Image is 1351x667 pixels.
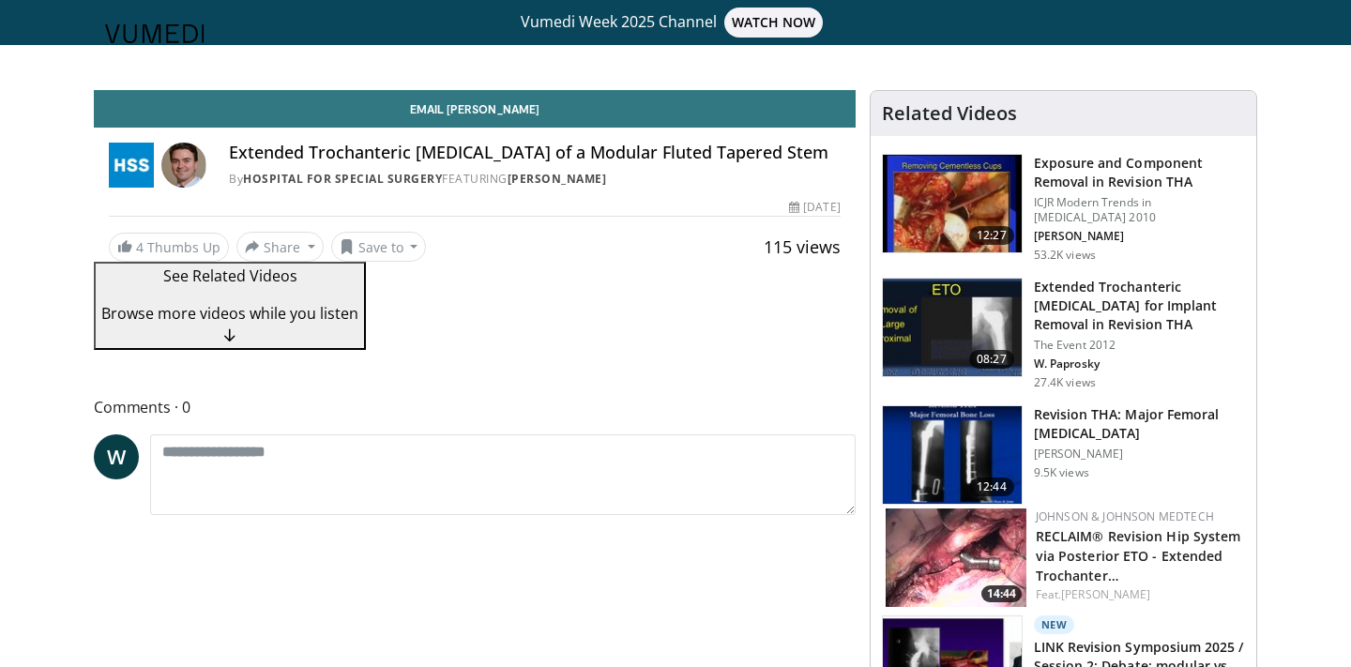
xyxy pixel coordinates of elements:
a: 14:44 [886,508,1026,607]
div: [DATE] [789,199,840,216]
p: 27.4K views [1034,375,1096,390]
a: Johnson & Johnson MedTech [1036,508,1214,524]
p: Richard Berger [1034,229,1245,244]
span: 12:44 [969,478,1014,496]
p: Wayne Paprosky [1034,356,1245,371]
button: Save to [331,232,427,262]
a: [PERSON_NAME] [508,171,607,187]
p: The Event 2012 [1034,338,1245,353]
a: 12:27 Exposure and Component Removal in Revision THA ICJR Modern Trends in [MEDICAL_DATA] 2010 [P... [882,154,1245,263]
a: W [94,434,139,479]
img: 5SPjETdNCPS-ZANX4xMDoxOmtxOwKG7D.150x105_q85_crop-smart_upscale.jpg [883,279,1022,376]
h3: Revision THA: Major Femoral [MEDICAL_DATA] [1034,405,1245,443]
button: Share [236,232,324,262]
span: 115 views [764,235,841,258]
img: VuMedi Logo [105,24,205,43]
span: 4 [136,238,144,256]
a: Hospital for Special Surgery [243,171,442,187]
div: By FEATURING [229,171,841,188]
h3: Exposure and Component Removal in Revision THA [1034,154,1245,191]
p: See Related Videos [101,265,358,287]
a: [PERSON_NAME] [1061,586,1150,602]
span: 14:44 [981,585,1022,602]
p: ICJR Modern Trends in [MEDICAL_DATA] 2010 [1034,195,1245,225]
span: 12:27 [969,226,1014,245]
img: Avatar [161,143,206,188]
div: Feat. [1036,586,1241,603]
a: Email [PERSON_NAME] [94,90,856,128]
p: 9.5K views [1034,465,1089,480]
h4: Related Videos [882,102,1017,125]
span: Comments 0 [94,395,856,419]
img: 297848_0003_1.png.150x105_q85_crop-smart_upscale.jpg [883,155,1022,252]
p: 53.2K views [1034,248,1096,263]
span: 08:27 [969,350,1014,369]
p: [PERSON_NAME] [1034,447,1245,462]
a: 4 Thumbs Up [109,233,229,262]
h3: Extended Trochanteric [MEDICAL_DATA] for Implant Removal in Revision THA [1034,278,1245,334]
img: 38436_0000_3.png.150x105_q85_crop-smart_upscale.jpg [883,406,1022,504]
button: See Related Videos Browse more videos while you listen [94,262,366,350]
h3: RECLAIM® Revision Hip System via Posterior ETO - Extended Trochanteric Osteotomy Exposure (ETO) [1036,525,1241,584]
a: 08:27 Extended Trochanteric [MEDICAL_DATA] for Implant Removal in Revision THA The Event 2012 W. ... [882,278,1245,390]
a: 12:44 Revision THA: Major Femoral [MEDICAL_DATA] [PERSON_NAME] 9.5K views [882,405,1245,505]
img: 88178fad-16e7-4286-8b0d-e0e977b615e6.150x105_q85_crop-smart_upscale.jpg [886,508,1026,607]
h4: Extended Trochanteric [MEDICAL_DATA] of a Modular Fluted Tapered Stem [229,143,841,163]
img: Hospital for Special Surgery [109,143,154,188]
p: New [1034,615,1075,634]
a: RECLAIM® Revision Hip System via Posterior ETO - Extended Trochanter… [1036,527,1241,584]
span: Browse more videos while you listen [101,303,358,324]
